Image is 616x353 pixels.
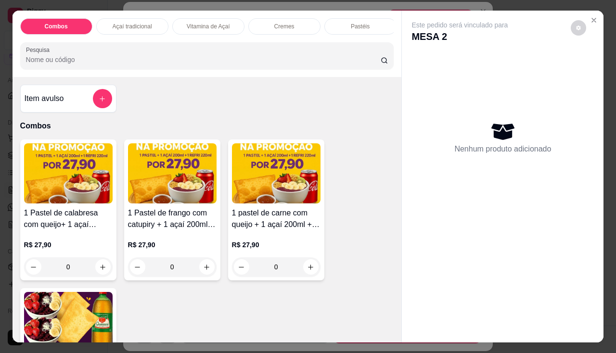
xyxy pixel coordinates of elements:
p: MESA 2 [411,30,508,43]
button: Close [586,13,602,28]
h4: Item avulso [25,93,64,104]
input: Pesquisa [26,55,381,64]
button: add-separate-item [93,89,112,108]
label: Pesquisa [26,46,53,54]
p: R$ 27,90 [128,240,217,250]
p: Este pedido será vinculado para [411,20,508,30]
p: Açaí tradicional [113,23,152,30]
h4: 1 pastel de carne com queijo + 1 açaí 200ml + 1 refri lata 220ml [232,207,321,230]
p: Combos [20,120,394,132]
h4: 1 Pastel de calabresa com queijo+ 1 açaí 200ml+ 1 refri lata 220ml [24,207,113,230]
img: product-image [24,292,113,352]
img: product-image [24,143,113,203]
img: product-image [232,143,321,203]
h4: 1 Pastel de frango com catupiry + 1 açaí 200ml + 1 refri lata 220ml [128,207,217,230]
button: decrease-product-quantity [571,20,586,36]
p: Cremes [274,23,295,30]
p: R$ 27,90 [24,240,113,250]
p: Pastéis [351,23,370,30]
p: R$ 27,90 [232,240,321,250]
p: Vitamina de Açaí [187,23,230,30]
p: Nenhum produto adicionado [454,143,551,155]
img: product-image [128,143,217,203]
p: Combos [45,23,68,30]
